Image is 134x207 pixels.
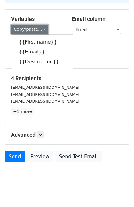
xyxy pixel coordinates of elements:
small: [EMAIL_ADDRESS][DOMAIN_NAME] [11,99,79,103]
a: {{First name}} [11,37,73,47]
a: {{Description}} [11,57,73,67]
a: Send [5,151,25,162]
small: [EMAIL_ADDRESS][DOMAIN_NAME] [11,85,79,90]
a: Preview [26,151,53,162]
h5: 4 Recipients [11,75,123,82]
h5: Advanced [11,131,123,138]
h5: Variables [11,16,63,22]
a: Copy/paste... [11,25,48,34]
a: +1 more [11,108,34,115]
iframe: Chat Widget [103,178,134,207]
a: Send Test Email [55,151,101,162]
small: [EMAIL_ADDRESS][DOMAIN_NAME] [11,92,79,97]
a: {{Email}} [11,47,73,57]
h5: Email column [72,16,123,22]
